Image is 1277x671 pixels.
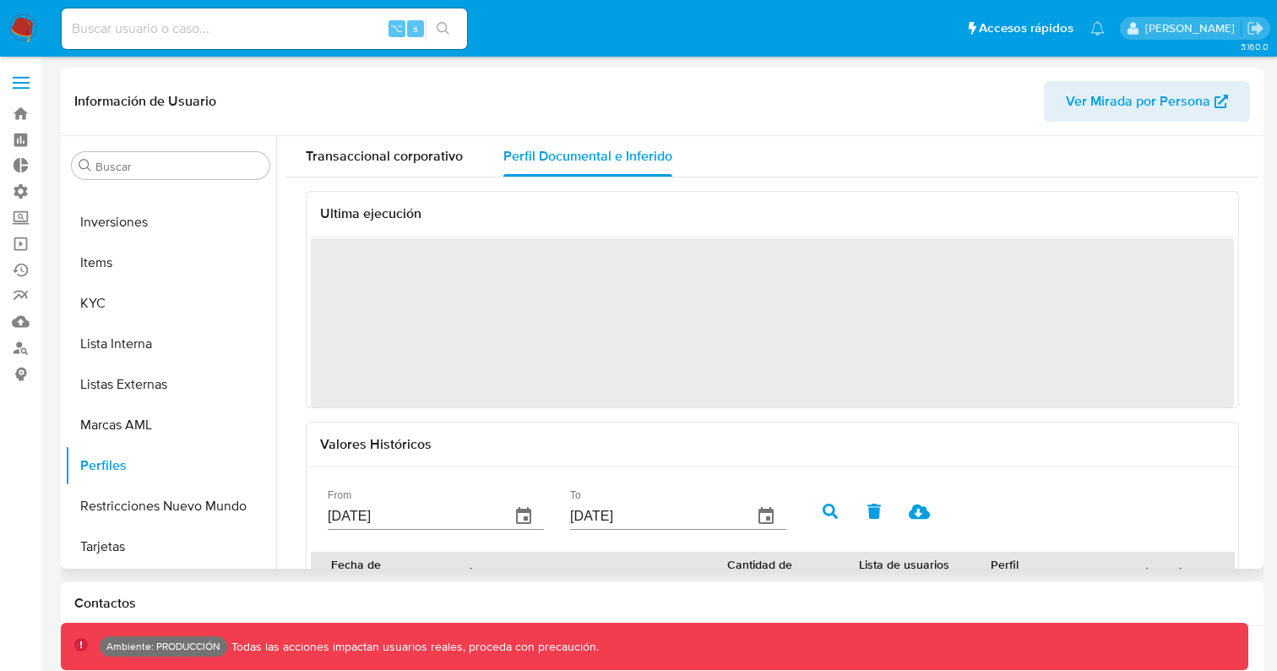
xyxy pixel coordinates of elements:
[79,159,92,172] button: Buscar
[1066,81,1210,122] span: Ver Mirada por Persona
[1247,19,1264,37] a: Salir
[306,146,463,166] span: Transaccional corporativo
[65,405,276,445] button: Marcas AML
[1090,21,1105,35] a: Notificaciones
[413,20,418,36] span: s
[74,595,1250,612] h1: Contactos
[328,491,351,501] label: From
[65,324,276,364] button: Lista Interna
[311,238,1234,407] span: ‌
[65,526,276,567] button: Tarjetas
[65,243,276,283] button: Items
[426,17,460,41] button: search-icon
[595,565,667,580] div: ID del mapeo
[331,557,422,587] div: Fecha de procesamiento
[106,643,220,650] p: Ambiente: PRODUCCIÓN
[727,557,818,587] div: Cantidad de usuarios
[227,639,599,655] p: Todas las acciones impactan usuarios reales, proceda con precaución.
[320,436,1225,453] h3: Valores Históricos
[95,159,263,174] input: Buscar
[1145,20,1241,36] p: carolina.romo@mercadolibre.com.co
[859,557,950,587] div: Lista de usuarios de la persona
[65,283,276,324] button: KYC
[74,93,216,110] h1: Información de Usuario
[570,491,581,501] label: To
[65,202,276,243] button: Inversiones
[463,565,543,580] div: Tipo de mapeo
[320,205,1225,222] h3: Ultima ejecución
[991,557,1082,587] div: Perfil documental
[1123,565,1195,580] div: Perfil Inferido
[1044,81,1250,122] button: Ver Mirada por Persona
[390,20,403,36] span: ⌥
[65,486,276,526] button: Restricciones Nuevo Mundo
[65,445,276,486] button: Perfiles
[62,18,467,40] input: Buscar usuario o caso...
[65,364,276,405] button: Listas Externas
[503,146,672,166] span: Perfil Documental e Inferido
[979,19,1073,37] span: Accesos rápidos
